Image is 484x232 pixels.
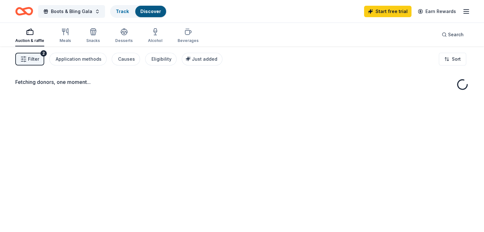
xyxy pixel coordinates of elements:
[452,55,461,63] span: Sort
[110,5,167,18] button: TrackDiscover
[86,25,100,46] button: Snacks
[178,38,199,43] div: Beverages
[60,25,71,46] button: Meals
[182,53,222,65] button: Just added
[439,53,466,65] button: Sort
[49,53,107,65] button: Application methods
[56,55,102,63] div: Application methods
[116,9,129,14] a: Track
[192,56,217,62] span: Just added
[148,38,162,43] div: Alcohol
[38,5,105,18] button: Boots & Bling Gala
[448,31,464,38] span: Search
[15,4,33,19] a: Home
[140,9,161,14] a: Discover
[15,53,44,65] button: Filter2
[51,8,92,15] span: Boots & Bling Gala
[115,38,133,43] div: Desserts
[15,25,44,46] button: Auction & raffle
[437,28,469,41] button: Search
[28,55,39,63] span: Filter
[86,38,100,43] div: Snacks
[118,55,135,63] div: Causes
[364,6,411,17] a: Start free trial
[148,25,162,46] button: Alcohol
[178,25,199,46] button: Beverages
[151,55,172,63] div: Eligibility
[15,38,44,43] div: Auction & raffle
[15,78,469,86] div: Fetching donors, one moment...
[112,53,140,65] button: Causes
[40,50,47,57] div: 2
[145,53,177,65] button: Eligibility
[115,25,133,46] button: Desserts
[414,6,460,17] a: Earn Rewards
[60,38,71,43] div: Meals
